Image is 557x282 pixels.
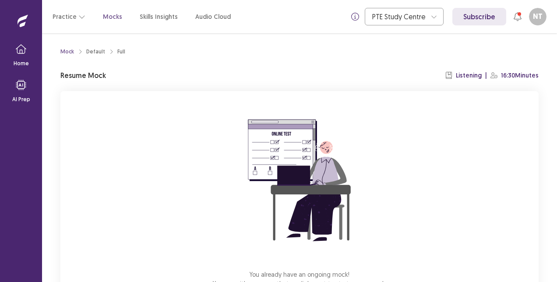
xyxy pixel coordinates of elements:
[103,12,122,21] a: Mocks
[12,95,30,103] p: AI Prep
[485,71,487,80] p: |
[529,8,546,25] button: NT
[372,8,427,25] div: PTE Study Centre
[140,12,178,21] a: Skills Insights
[347,9,363,25] button: info
[60,48,74,56] a: Mock
[195,12,231,21] a: Audio Cloud
[86,48,105,56] div: Default
[221,102,378,259] img: attend-mock
[60,48,125,56] nav: breadcrumb
[117,48,125,56] div: Full
[53,9,85,25] button: Practice
[14,60,29,67] p: Home
[60,70,106,81] p: Resume Mock
[501,71,539,80] p: 16:30 Minutes
[452,8,506,25] a: Subscribe
[456,71,482,80] p: Listening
